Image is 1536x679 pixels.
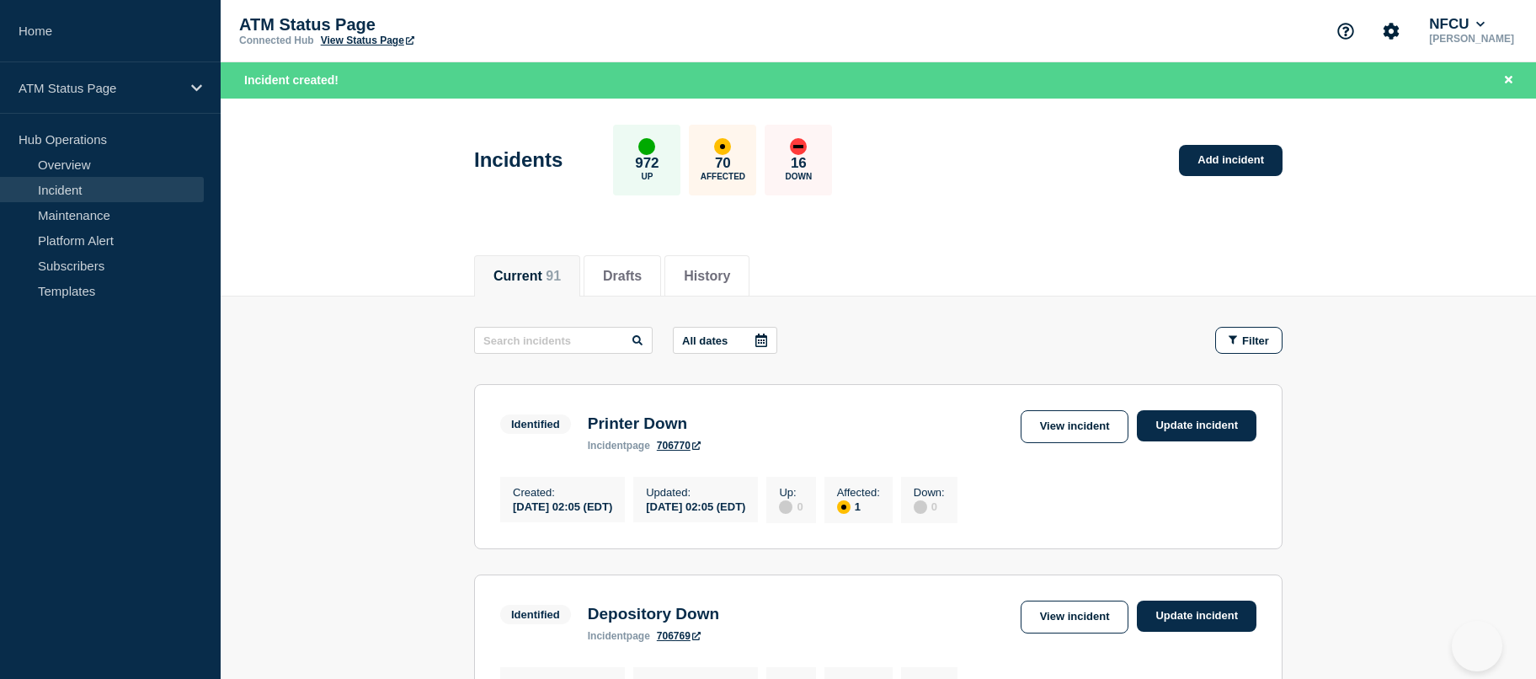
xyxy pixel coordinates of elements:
[546,269,561,283] span: 91
[646,486,745,499] p: Updated :
[646,499,745,513] div: [DATE] 02:05 (EDT)
[657,440,701,452] a: 706770
[779,500,792,514] div: disabled
[657,630,701,642] a: 706769
[715,155,731,172] p: 70
[603,269,642,284] button: Drafts
[684,269,730,284] button: History
[588,440,650,452] p: page
[1452,621,1502,671] iframe: Help Scout Beacon - Open
[790,138,807,155] div: down
[239,35,314,46] p: Connected Hub
[914,486,945,499] p: Down :
[791,155,807,172] p: 16
[513,486,612,499] p: Created :
[588,630,650,642] p: page
[1328,13,1363,49] button: Support
[588,414,701,433] h3: Printer Down
[244,73,339,87] span: Incident created!
[1179,145,1283,176] a: Add incident
[779,486,803,499] p: Up :
[1498,71,1519,90] button: Close banner
[1137,601,1256,632] a: Update incident
[321,35,414,46] a: View Status Page
[1021,410,1129,443] a: View incident
[474,327,653,354] input: Search incidents
[682,334,728,347] p: All dates
[1215,327,1283,354] button: Filter
[638,138,655,155] div: up
[500,414,571,434] span: Identified
[1426,33,1517,45] p: [PERSON_NAME]
[1137,410,1256,441] a: Update incident
[786,172,813,181] p: Down
[701,172,745,181] p: Affected
[1021,601,1129,634] a: View incident
[1242,334,1269,347] span: Filter
[493,269,561,284] button: Current 91
[914,499,945,514] div: 0
[914,500,927,514] div: disabled
[513,499,612,513] div: [DATE] 02:05 (EDT)
[588,630,627,642] span: incident
[588,605,719,623] h3: Depository Down
[714,138,731,155] div: affected
[837,486,880,499] p: Affected :
[239,15,576,35] p: ATM Status Page
[635,155,659,172] p: 972
[500,605,571,624] span: Identified
[641,172,653,181] p: Up
[474,148,563,172] h1: Incidents
[837,499,880,514] div: 1
[779,499,803,514] div: 0
[1373,13,1409,49] button: Account settings
[1426,16,1488,33] button: NFCU
[673,327,777,354] button: All dates
[19,81,180,95] p: ATM Status Page
[588,440,627,452] span: incident
[837,500,851,514] div: affected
